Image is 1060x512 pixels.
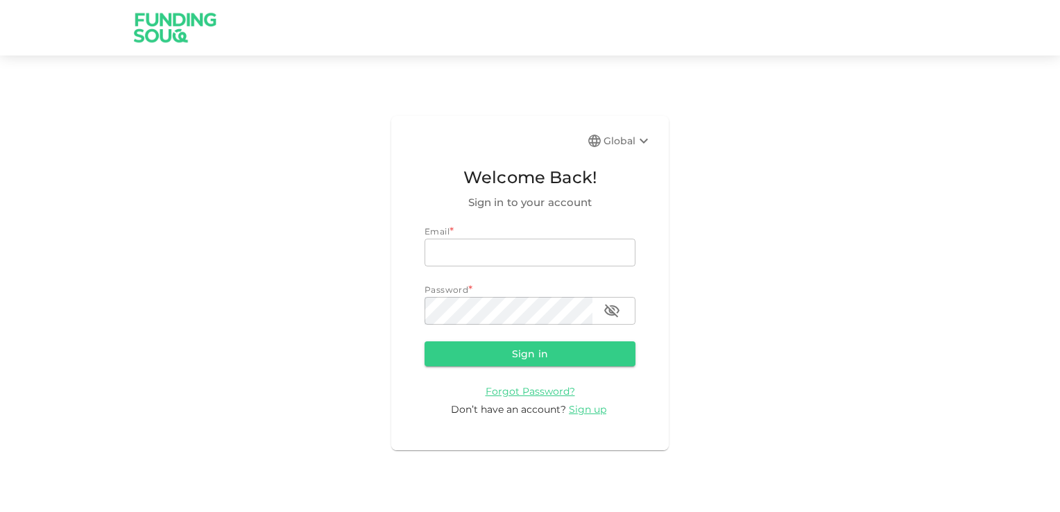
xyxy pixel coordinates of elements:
[425,226,450,237] span: Email
[425,341,635,366] button: Sign in
[425,164,635,191] span: Welcome Back!
[425,297,592,325] input: password
[425,284,468,295] span: Password
[451,403,566,416] span: Don’t have an account?
[569,403,606,416] span: Sign up
[486,384,575,398] a: Forgot Password?
[604,133,652,149] div: Global
[425,194,635,211] span: Sign in to your account
[425,239,635,266] input: email
[486,385,575,398] span: Forgot Password?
